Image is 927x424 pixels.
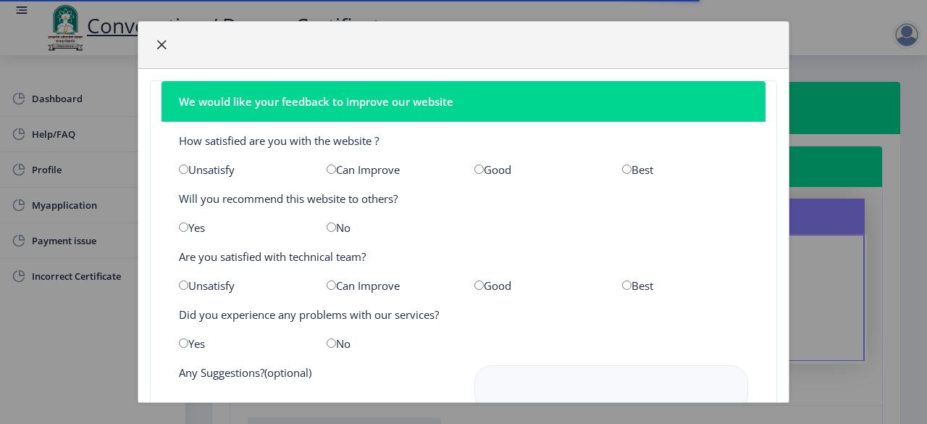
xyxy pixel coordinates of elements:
[168,336,316,351] div: Yes
[168,249,759,264] div: Are you satisfied with technical team?
[168,220,316,235] div: Yes
[168,191,759,206] div: Will you recommend this website to others?
[162,81,765,122] nb-card-header: We would like your feedback to improve our website
[316,278,463,293] div: Can Improve
[316,162,463,177] div: Can Improve
[168,278,316,293] div: Unsatisfy
[463,162,611,177] div: Good
[611,162,759,177] div: Best
[168,365,463,415] div: Any Suggestions?(optional)
[316,336,463,351] div: No
[168,307,759,322] div: Did you experience any problems with our services?
[316,220,463,235] div: No
[463,278,611,293] div: Good
[611,278,759,293] div: Best
[168,133,759,148] div: How satisfied are you with the website ?
[168,162,316,177] div: Unsatisfy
